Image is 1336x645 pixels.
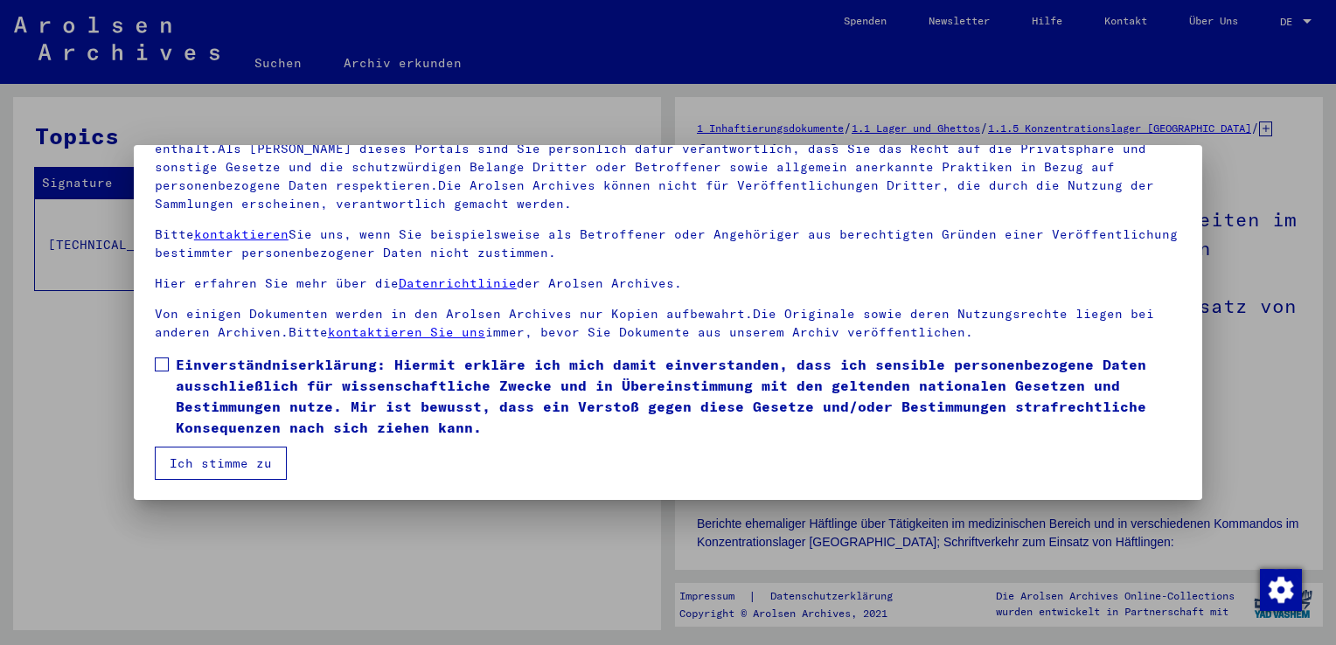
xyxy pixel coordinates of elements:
p: Hier erfahren Sie mehr über die der Arolsen Archives. [155,274,1181,293]
div: Zustimmung ändern [1259,568,1301,610]
button: Ich stimme zu [155,447,287,480]
a: kontaktieren [194,226,289,242]
img: Zustimmung ändern [1260,569,1302,611]
a: kontaktieren Sie uns [328,324,485,340]
p: Bitte Sie uns, wenn Sie beispielsweise als Betroffener oder Angehöriger aus berechtigten Gründen ... [155,225,1181,262]
a: Datenrichtlinie [399,275,517,291]
p: Bitte beachten Sie, dass dieses Portal über NS - Verfolgte sensible Daten zu identifizierten oder... [155,121,1181,213]
p: Von einigen Dokumenten werden in den Arolsen Archives nur Kopien aufbewahrt.Die Originale sowie d... [155,305,1181,342]
span: Einverständniserklärung: Hiermit erkläre ich mich damit einverstanden, dass ich sensible personen... [176,354,1181,438]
